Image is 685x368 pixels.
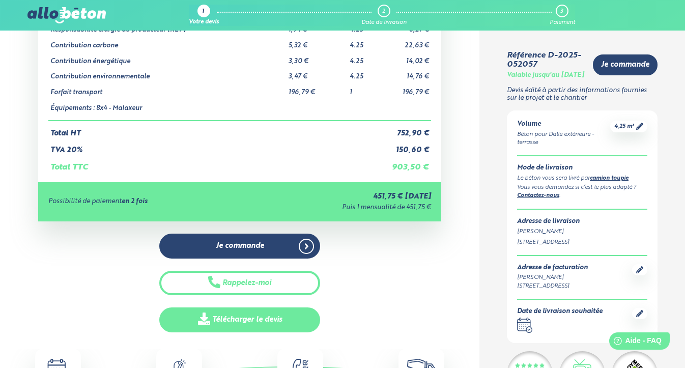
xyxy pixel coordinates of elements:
[361,5,407,26] a: 2 Date de livraison
[48,155,384,172] td: Total TTC
[517,174,647,183] div: Le béton vous sera livré par
[517,228,647,236] div: [PERSON_NAME]
[361,19,407,26] div: Date de livraison
[517,273,588,282] div: [PERSON_NAME]
[382,8,385,15] div: 2
[517,282,588,291] div: [STREET_ADDRESS]
[48,65,287,81] td: Contribution environnementale
[384,34,431,50] td: 22,63 €
[48,121,384,138] td: Total HT
[517,183,647,201] div: Vous vous demandez si c’est le plus adapté ? .
[517,164,647,172] div: Mode de livraison
[250,192,431,201] div: 451,75 € [DATE]
[560,8,563,15] div: 3
[48,97,287,121] td: Équipements : 8x4 - Malaxeur
[122,198,148,205] strong: en 2 fois
[202,9,204,15] div: 1
[384,121,431,138] td: 752,90 €
[48,81,287,97] td: Forfait transport
[384,81,431,97] td: 196,79 €
[216,242,264,250] span: Je commande
[189,5,219,26] a: 1 Votre devis
[48,50,287,66] td: Contribution énergétique
[517,238,647,247] div: [STREET_ADDRESS]
[348,81,384,97] td: 1
[550,5,575,26] a: 3 Paiement
[384,65,431,81] td: 14,76 €
[517,193,559,199] a: Contactez-nous
[48,198,250,206] div: Possibilité de paiement
[550,19,575,26] div: Paiement
[189,19,219,26] div: Votre devis
[250,204,431,212] div: Puis 1 mensualité de 451,75 €
[507,87,658,102] p: Devis édité à partir des informations fournies sur le projet et le chantier
[384,138,431,155] td: 150,60 €
[517,218,647,225] div: Adresse de livraison
[348,65,384,81] td: 4.25
[287,81,348,97] td: 196,79 €
[287,65,348,81] td: 3,47 €
[590,176,629,181] a: camion toupie
[348,50,384,66] td: 4.25
[384,155,431,172] td: 903,50 €
[517,121,610,128] div: Volume
[507,51,585,70] div: Référence D-2025-052057
[601,61,649,69] span: Je commande
[507,72,584,79] div: Valable jusqu'au [DATE]
[517,130,610,148] div: Béton pour Dalle extérieure - terrasse
[159,234,321,259] a: Je commande
[48,138,384,155] td: TVA 20%
[384,50,431,66] td: 14,02 €
[594,328,674,357] iframe: Help widget launcher
[348,34,384,50] td: 4.25
[287,34,348,50] td: 5,32 €
[593,54,658,75] a: Je commande
[287,50,348,66] td: 3,30 €
[27,7,106,23] img: allobéton
[517,308,603,316] div: Date de livraison souhaitée
[48,34,287,50] td: Contribution carbone
[159,271,321,296] button: Rappelez-moi
[517,264,588,272] div: Adresse de facturation
[159,307,321,332] a: Télécharger le devis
